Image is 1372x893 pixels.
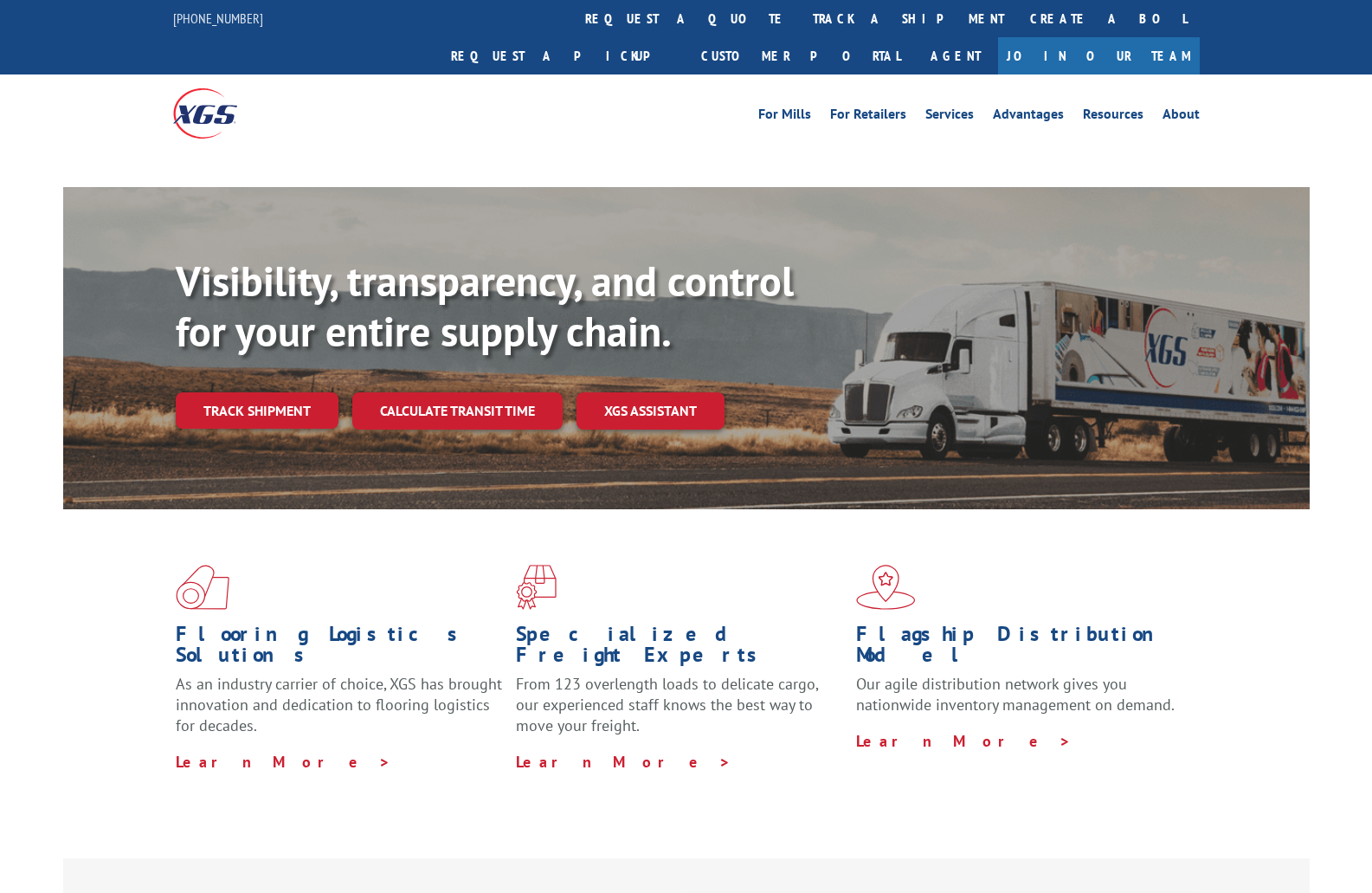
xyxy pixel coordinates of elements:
h1: Flooring Logistics Solutions [176,624,503,674]
a: Join Our Team [998,37,1200,74]
a: Learn More > [856,731,1072,751]
b: Visibility, transparency, and control for your entire supply chain. [176,254,794,358]
a: Customer Portal [688,37,913,74]
a: For Retailers [830,107,906,126]
a: Learn More > [516,752,731,772]
a: Track shipment [176,392,338,429]
a: XGS ASSISTANT [576,392,725,430]
img: xgs-icon-focused-on-flooring-red [516,565,557,610]
h1: Specialized Freight Experts [516,624,843,674]
span: As an industry carrier of choice, XGS has brought innovation and dedication to flooring logistics... [176,674,502,735]
a: For Mills [758,107,811,126]
a: Resources [1083,107,1143,126]
a: [PHONE_NUMBER] [173,10,263,27]
a: Learn More > [176,752,391,772]
a: Advantages [993,107,1064,126]
a: Calculate transit time [352,392,563,430]
img: xgs-icon-total-supply-chain-intelligence-red [176,565,229,610]
a: Services [925,107,974,126]
a: Request a pickup [438,37,688,74]
span: Our agile distribution network gives you nationwide inventory management on demand. [856,674,1175,715]
img: xgs-icon-flagship-distribution-model-red [856,565,916,610]
a: About [1163,107,1200,126]
a: Agent [913,37,998,74]
p: From 123 overlength loads to delicate cargo, our experienced staff knows the best way to move you... [516,674,843,751]
h1: Flagship Distribution Model [856,624,1183,674]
